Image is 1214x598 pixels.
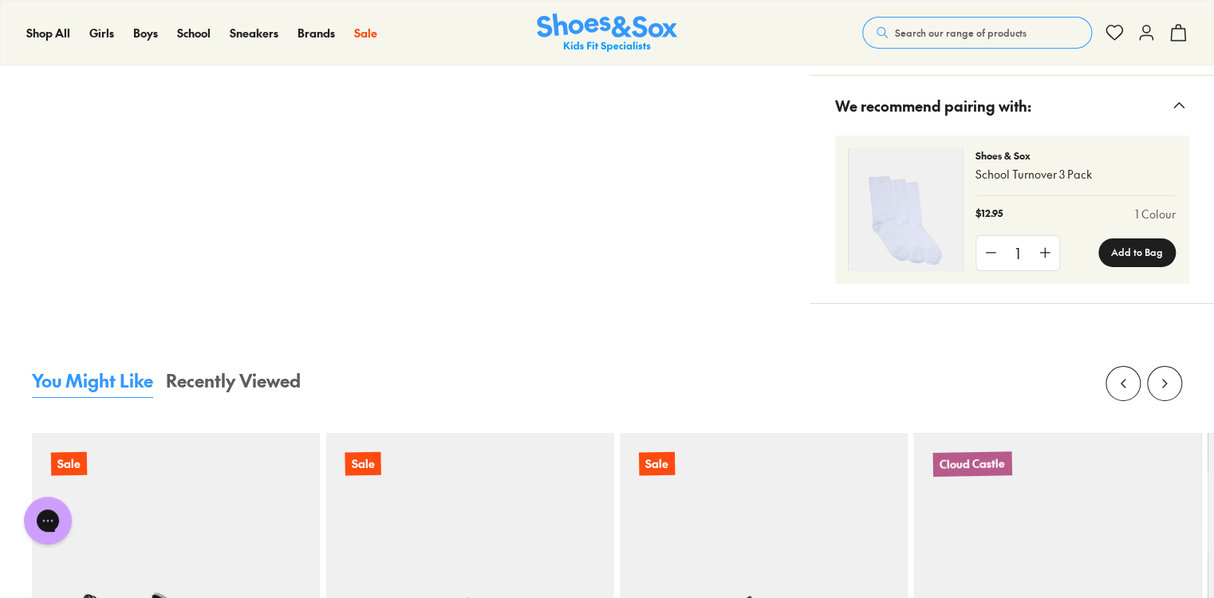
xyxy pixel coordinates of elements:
[639,451,675,475] p: Sale
[1135,206,1176,222] a: 1 Colour
[976,206,1003,222] p: $12.95
[895,26,1027,40] span: Search our range of products
[354,25,377,41] a: Sale
[862,17,1092,49] button: Search our range of products
[133,25,158,41] a: Boys
[89,25,114,41] a: Girls
[32,368,153,398] button: You Might Like
[848,148,963,271] img: 4-356395_1
[177,25,211,41] a: School
[26,25,70,41] a: Shop All
[976,166,1176,183] p: School Turnover 3 Pack
[810,76,1214,136] button: We recommend pairing with:
[537,14,677,53] a: Shoes & Sox
[1098,238,1176,267] button: Add to Bag
[298,25,335,41] a: Brands
[537,14,677,53] img: SNS_Logo_Responsive.svg
[230,25,278,41] a: Sneakers
[51,451,87,475] p: Sale
[976,148,1176,163] p: Shoes & Sox
[932,451,1011,476] p: Cloud Castle
[835,82,1031,129] span: We recommend pairing with:
[1005,236,1031,270] div: 1
[16,491,80,550] iframe: Gorgias live chat messenger
[345,451,380,475] p: Sale
[166,368,301,398] button: Recently Viewed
